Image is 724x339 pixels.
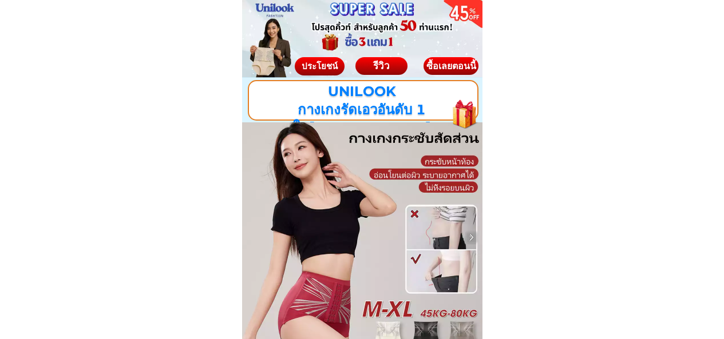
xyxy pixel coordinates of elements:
[302,60,338,71] span: ประโยชน์
[292,101,430,135] span: กางเกงรัดเอวอันดับ 1 ใน[PERSON_NAME]
[466,232,477,243] img: navigation
[355,58,408,73] div: รีวิว
[424,62,478,71] div: ซื้อเลยตอนนี้
[327,83,395,99] span: UNILOOK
